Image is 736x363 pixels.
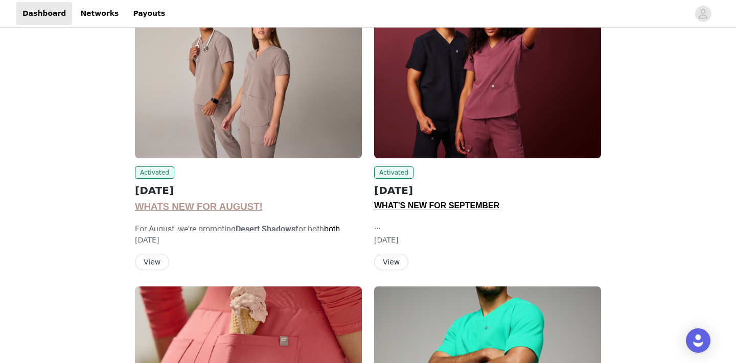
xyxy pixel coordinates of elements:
[374,236,398,244] span: [DATE]
[74,2,125,25] a: Networks
[374,166,413,179] span: Activated
[127,2,171,25] a: Payouts
[135,166,174,179] span: Activated
[374,183,601,198] h2: [DATE]
[698,6,708,22] div: avatar
[16,2,72,25] a: Dashboard
[236,224,295,234] strong: Desert Shadows
[374,201,499,210] span: WHAT'S NEW FOR SEPTEMBER
[374,258,408,266] a: View
[135,224,340,246] span: For August, we're promoting for both
[135,201,263,212] span: WHATS NEW FOR AUGUST!
[686,328,710,353] div: Open Intercom Messenger
[374,254,408,270] button: View
[135,236,159,244] span: [DATE]
[135,254,169,270] button: View
[135,258,169,266] a: View
[135,183,362,198] h2: [DATE]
